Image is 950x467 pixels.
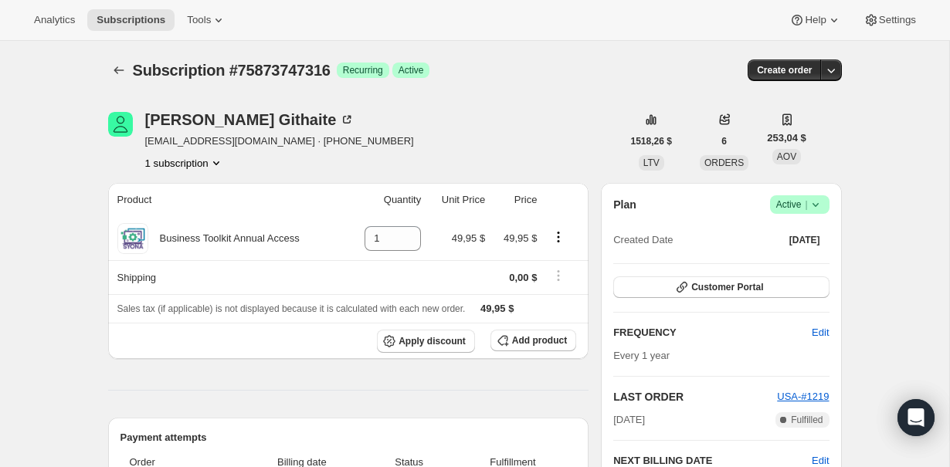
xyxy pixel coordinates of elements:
[148,231,300,246] div: Business Toolkit Annual Access
[613,276,829,298] button: Customer Portal
[133,62,331,79] span: Subscription #75873747316
[613,389,777,404] h2: LAST ORDER
[120,430,577,445] h2: Payment attempts
[780,9,850,31] button: Help
[643,157,660,168] span: LTV
[377,330,475,353] button: Apply discount
[805,198,807,211] span: |
[512,334,567,347] span: Add product
[117,303,466,314] span: Sales tax (if applicable) is not displayed because it is calculated with each new order.
[757,64,812,76] span: Create order
[613,325,812,340] h2: FREQUENCY
[546,267,571,284] button: Shipping actions
[897,399,935,436] div: Open Intercom Messenger
[34,14,75,26] span: Analytics
[791,414,823,426] span: Fulfilled
[789,234,820,246] span: [DATE]
[25,9,84,31] button: Analytics
[480,303,514,314] span: 49,95 $
[108,112,133,137] span: Veronica Githaite
[879,14,916,26] span: Settings
[812,325,829,340] span: Edit
[490,330,576,351] button: Add product
[145,134,414,149] span: [EMAIL_ADDRESS][DOMAIN_NAME] · [PHONE_NUMBER]
[426,183,490,217] th: Unit Price
[108,183,347,217] th: Product
[712,130,736,152] button: 6
[704,157,744,168] span: ORDERS
[108,59,130,81] button: Subscriptions
[802,320,838,345] button: Edit
[748,59,821,81] button: Create order
[777,391,829,402] a: USA-#1219
[399,64,424,76] span: Active
[145,112,355,127] div: [PERSON_NAME] Githaite
[452,232,485,244] span: 49,95 $
[721,135,727,147] span: 6
[631,135,672,147] span: 1518,26 $
[613,197,636,212] h2: Plan
[805,14,826,26] span: Help
[108,260,347,294] th: Shipping
[780,229,830,251] button: [DATE]
[777,389,829,404] button: USA-#1219
[187,14,211,26] span: Tools
[622,130,681,152] button: 1518,26 $
[343,64,383,76] span: Recurring
[613,412,645,428] span: [DATE]
[509,272,537,283] span: 0,00 $
[777,151,796,162] span: AOV
[145,155,224,171] button: Product actions
[776,197,823,212] span: Active
[490,183,541,217] th: Price
[346,183,426,217] th: Quantity
[613,350,670,361] span: Every 1 year
[767,130,806,146] span: 253,04 $
[178,9,236,31] button: Tools
[691,281,763,293] span: Customer Portal
[854,9,925,31] button: Settings
[546,228,571,245] button: Product actions
[504,232,537,244] span: 49,95 $
[97,14,165,26] span: Subscriptions
[87,9,175,31] button: Subscriptions
[399,335,466,347] span: Apply discount
[117,223,148,254] img: product img
[613,232,673,248] span: Created Date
